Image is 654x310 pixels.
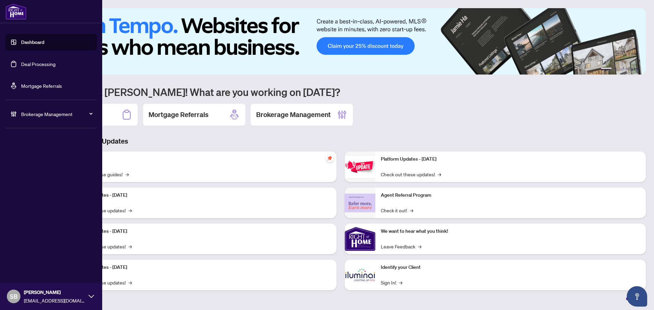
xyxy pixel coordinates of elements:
[21,61,56,67] a: Deal Processing
[381,207,413,214] a: Check it out!→
[410,207,413,214] span: →
[72,156,331,163] p: Self-Help
[381,264,640,271] p: Identify your Client
[620,68,623,70] button: 3
[149,110,208,119] h2: Mortgage Referrals
[256,110,331,119] h2: Brokerage Management
[627,286,647,307] button: Open asap
[438,170,441,178] span: →
[72,228,331,235] p: Platform Updates - [DATE]
[418,243,421,250] span: →
[631,68,634,70] button: 5
[381,279,402,286] a: Sign In!→
[381,156,640,163] p: Platform Updates - [DATE]
[381,192,640,199] p: Agent Referral Program
[35,8,646,75] img: Slide 0
[128,207,132,214] span: →
[35,136,646,146] h3: Brokerage & Industry Updates
[381,243,421,250] a: Leave Feedback→
[5,3,27,20] img: logo
[625,68,628,70] button: 4
[326,154,334,162] span: pushpin
[24,297,85,304] span: [EMAIL_ADDRESS][DOMAIN_NAME]
[399,279,402,286] span: →
[21,39,44,45] a: Dashboard
[72,192,331,199] p: Platform Updates - [DATE]
[125,170,129,178] span: →
[128,243,132,250] span: →
[614,68,617,70] button: 2
[24,289,85,296] span: [PERSON_NAME]
[345,260,375,290] img: Identify your Client
[345,194,375,212] img: Agent Referral Program
[72,264,331,271] p: Platform Updates - [DATE]
[601,68,612,70] button: 1
[381,228,640,235] p: We want to hear what you think!
[128,279,132,286] span: →
[35,85,646,98] h1: Welcome back [PERSON_NAME]! What are you working on [DATE]?
[21,110,92,118] span: Brokerage Management
[10,292,18,301] span: SB
[381,170,441,178] a: Check out these updates!→
[636,68,639,70] button: 6
[345,156,375,178] img: Platform Updates - June 23, 2025
[21,83,62,89] a: Mortgage Referrals
[345,224,375,254] img: We want to hear what you think!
